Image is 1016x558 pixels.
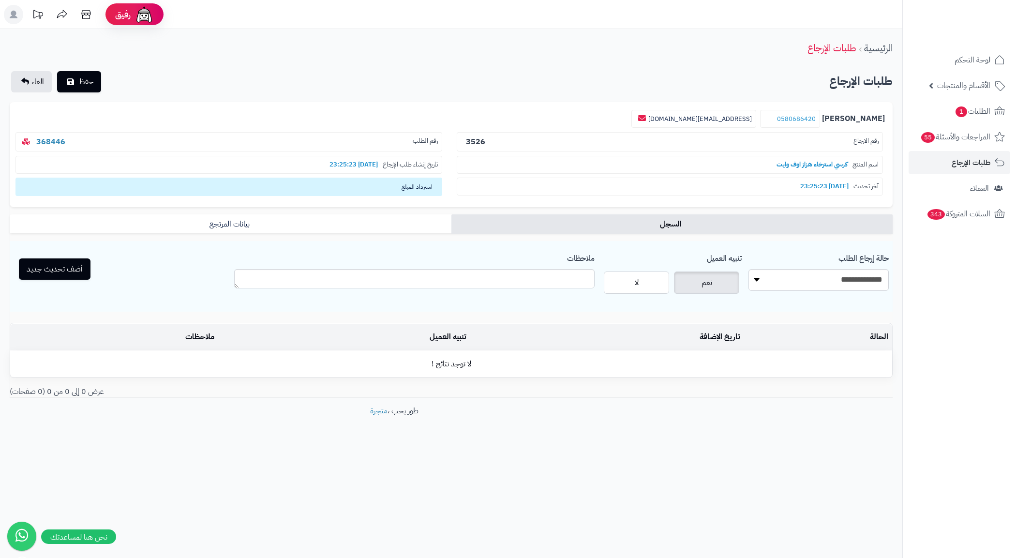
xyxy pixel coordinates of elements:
a: السلات المتروكة343 [909,202,1010,226]
span: لا [635,277,639,288]
b: [PERSON_NAME] [822,113,885,124]
td: تنبيه العميل [218,324,470,350]
a: الرئيسية [864,41,893,55]
td: تاريخ الإضافة [470,324,744,350]
span: 343 [927,209,946,220]
a: السجل [451,214,893,234]
span: تاريخ إنشاء طلب الإرجاع [383,160,438,169]
span: 55 [921,132,935,143]
td: ملاحظات [10,324,218,350]
a: بيانات المرتجع [10,214,451,234]
b: [DATE] 23:25:23 [795,181,853,191]
span: حفظ [79,76,93,88]
span: اسم المنتج [852,160,879,169]
div: عرض 0 إلى 0 من 0 (0 صفحات) [2,386,451,397]
span: الطلبات [955,105,990,118]
span: الغاء [31,76,44,88]
td: الحالة [744,324,892,350]
span: نعم [702,277,712,288]
a: متجرة [370,405,388,417]
a: طلبات الإرجاع [909,151,1010,174]
button: حفظ [57,71,101,92]
label: ملاحظات [567,249,595,264]
span: رقم الطلب [413,136,438,148]
label: تنبيه العميل [707,249,742,264]
img: ai-face.png [134,5,154,24]
a: الطلبات1 [909,100,1010,123]
span: استرداد المبلغ [15,178,442,196]
a: الغاء [11,71,52,92]
span: رفيق [115,9,131,20]
a: تحديثات المنصة [26,5,50,27]
span: آخر تحديث [853,182,879,191]
span: المراجعات والأسئلة [920,130,990,144]
span: الأقسام والمنتجات [937,79,990,92]
span: لوحة التحكم [955,53,990,67]
span: العملاء [970,181,989,195]
h2: طلبات الإرجاع [829,72,893,91]
b: كرسي استرخاء هزاز اوف وايت [772,160,852,169]
a: المراجعات والأسئلة55 [909,125,1010,149]
a: 368446 [36,136,65,148]
b: [DATE] 23:25:23 [325,160,383,169]
a: العملاء [909,177,1010,200]
a: طلبات الإرجاع [807,41,856,55]
button: أضف تحديث جديد [19,258,90,280]
a: [EMAIL_ADDRESS][DOMAIN_NAME] [648,114,752,123]
label: حالة إرجاع الطلب [838,249,889,264]
span: السلات المتروكة [926,207,990,221]
a: 0580686420 [777,114,816,123]
b: 3526 [466,136,485,148]
td: لا توجد نتائج ! [10,351,892,377]
a: لوحة التحكم [909,48,1010,72]
span: رقم الارجاع [853,136,879,148]
img: logo-2.png [950,15,1007,35]
span: طلبات الإرجاع [952,156,990,169]
span: 1 [955,106,968,118]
